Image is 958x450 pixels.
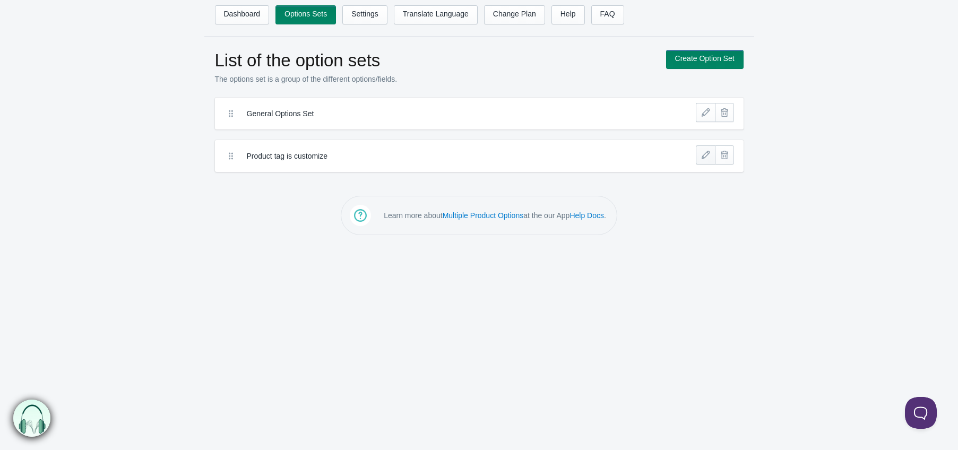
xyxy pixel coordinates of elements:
a: Help [551,5,585,24]
a: Settings [342,5,387,24]
a: Help Docs [569,211,604,220]
label: General Options Set [247,108,634,119]
a: Multiple Product Options [443,211,524,220]
h1: List of the option sets [215,50,655,71]
a: Create Option Set [666,50,744,69]
a: Change Plan [484,5,545,24]
p: Learn more about at the our App . [384,210,606,221]
a: Translate Language [394,5,478,24]
iframe: Toggle Customer Support [905,397,937,429]
a: FAQ [591,5,624,24]
a: Dashboard [215,5,270,24]
label: Product tag is customize [247,151,634,161]
a: Options Sets [275,5,336,24]
p: The options set is a group of the different options/fields. [215,74,655,84]
img: bxm.png [14,400,51,437]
